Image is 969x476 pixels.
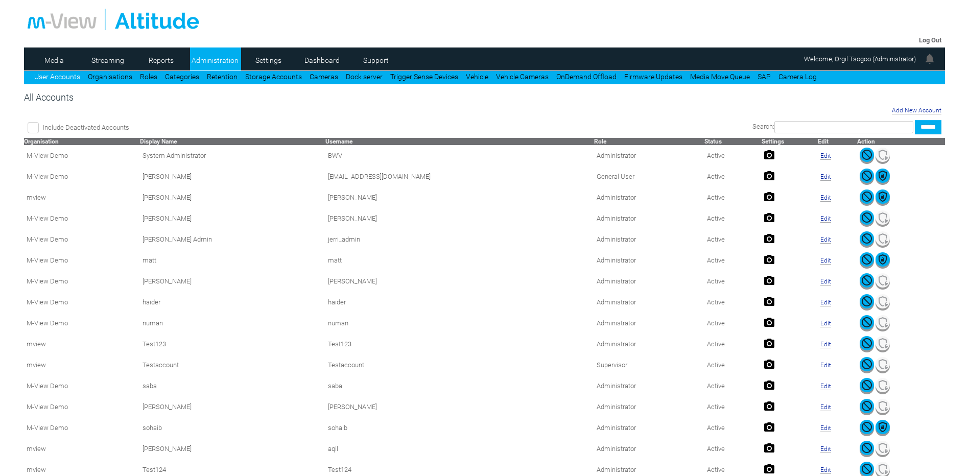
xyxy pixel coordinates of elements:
a: MFA Not Set [876,156,890,163]
img: user-active-green-icon.svg [860,357,874,371]
span: gavin [328,403,377,411]
td: Administrator [594,375,705,396]
a: Deactivate [860,260,874,268]
img: mfa-shield-white-icon.svg [876,357,890,371]
a: MFA Not Set [876,344,890,352]
a: Deactivate [860,281,874,289]
span: sohaib [328,424,347,432]
span: M-View Demo [27,256,68,264]
a: Deactivate [860,449,874,457]
span: aqil [328,445,338,453]
img: user-active-green-icon.svg [860,273,874,288]
span: Contact Method: SMS and Email [143,403,192,411]
a: Deactivate [860,344,874,352]
a: Role [594,138,606,145]
span: All Accounts [24,92,74,103]
span: Welcome, Orgil Tsogoo (Administrator) [804,55,916,63]
img: user-active-green-icon.svg [860,294,874,308]
a: Add New Account [892,107,941,114]
td: Administrator [594,145,705,166]
a: Cameras [310,73,338,81]
img: user-active-green-icon.svg [860,169,874,183]
td: Active [704,292,762,313]
span: Contact Method: SMS and Email [143,298,160,306]
td: Administrator [594,438,705,459]
img: camera24.png [764,401,774,411]
a: Edit [820,445,831,453]
span: Contact Method: SMS and Email [143,445,192,453]
a: Edit [820,236,831,244]
div: Search: [354,120,941,134]
a: Deactivate [860,240,874,247]
img: user-active-green-icon.svg [860,399,874,413]
img: camera24.png [764,275,774,285]
img: mfa-shield-green-icon.svg [876,252,890,267]
span: Contact Method: SMS and Email [143,382,157,390]
img: camera24.png [764,338,774,348]
img: user-active-green-icon.svg [860,189,874,204]
a: Deactivate [860,407,874,415]
td: Active [704,229,762,250]
a: Edit [820,257,831,265]
span: Contact Method: SMS and Email [143,319,163,327]
span: M-View Demo [27,319,68,327]
td: Administrator [594,292,705,313]
img: mfa-shield-green-icon.svg [876,189,890,204]
td: Active [704,313,762,334]
img: camera24.png [764,233,774,244]
a: Deactivate [860,219,874,226]
img: user-active-green-icon.svg [860,420,874,434]
a: Status [704,138,722,145]
a: Edit [820,278,831,285]
span: Contact Method: SMS and Email [143,215,192,222]
a: MFA Not Set [876,449,890,457]
td: Active [704,396,762,417]
span: Contact Method: SMS and Email [143,277,192,285]
img: camera24.png [764,171,774,181]
a: MFA Not Set [876,240,890,247]
a: Reset MFA [876,260,890,268]
a: Deactivate [860,156,874,163]
img: bell24.png [924,53,936,65]
span: josh [328,277,377,285]
a: Display Name [140,138,177,145]
span: Contact Method: Email [143,173,192,180]
a: Edit [820,424,831,432]
span: M-View Demo [27,235,68,243]
img: camera24.png [764,296,774,306]
img: camera24.png [764,254,774,265]
span: matt [328,256,342,264]
span: Contact Method: SMS and Email [143,256,156,264]
a: Vehicle [466,73,488,81]
a: Reset MFA [876,428,890,436]
img: mfa-shield-white-icon.svg [876,378,890,392]
a: Streaming [83,53,132,68]
a: Deactivate [860,365,874,373]
a: Roles [140,73,157,81]
a: Vehicle Cameras [496,73,549,81]
a: Reset MFA [876,198,890,205]
td: Active [704,271,762,292]
img: mfa-shield-green-icon.svg [876,169,890,183]
img: mfa-shield-white-icon.svg [876,273,890,288]
a: Edit [820,362,831,369]
span: M-View Demo [27,173,68,180]
span: M-View Demo [27,277,68,285]
td: Supervisor [594,354,705,375]
a: Organisation [24,138,59,145]
a: MFA Not Set [876,365,890,373]
td: Administrator [594,187,705,208]
img: user-active-green-icon.svg [860,441,874,455]
a: MFA Not Set [876,323,890,331]
img: mfa-shield-white-icon.svg [876,399,890,413]
a: Storage Accounts [245,73,302,81]
td: Administrator [594,334,705,354]
img: mfa-shield-white-icon.svg [876,315,890,329]
span: Contact Method: SMS [143,194,192,201]
span: Contact Method: SMS and Email [143,466,166,473]
a: Edit [820,383,831,390]
td: Active [704,354,762,375]
a: MFA Not Set [876,219,890,226]
span: mview [27,194,46,201]
td: Active [704,208,762,229]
